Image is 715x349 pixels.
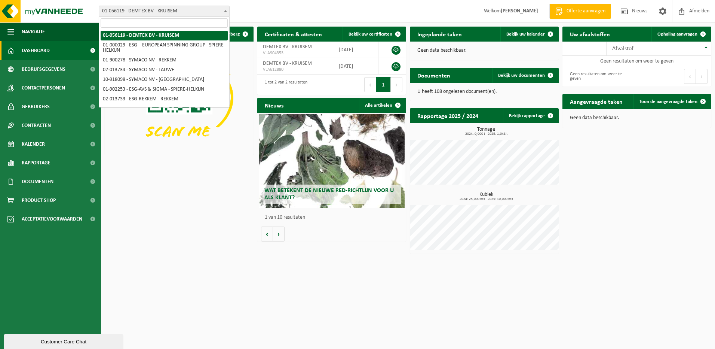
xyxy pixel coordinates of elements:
button: Next [696,69,708,84]
span: Verberg [223,32,240,37]
span: Wat betekent de nieuwe RED-richtlijn voor u als klant? [264,188,394,201]
a: Bekijk uw certificaten [343,27,405,42]
p: U heeft 108 ongelezen document(en). [417,89,551,94]
span: Offerte aanvragen [565,7,607,15]
td: Geen resultaten om weer te geven [562,56,711,66]
h2: Uw afvalstoffen [562,27,617,41]
li: 10-918098 - SYMACO NV - [GEOGRAPHIC_DATA] [101,75,228,85]
p: 1 van 10 resultaten [265,215,402,220]
h2: Documenten [410,68,458,82]
a: Bekijk rapportage [503,108,558,123]
button: Next [391,77,402,92]
button: Vorige [261,227,273,242]
a: Offerte aanvragen [549,4,611,19]
span: Gebruikers [22,97,50,116]
h2: Ingeplande taken [410,27,469,41]
span: Contactpersonen [22,79,65,97]
li: 02-013734 - SYMACO NV - LAUWE [101,65,228,75]
span: VLA904353 [263,50,327,56]
h2: Rapportage 2025 / 2024 [410,108,486,123]
li: 01-000029 - ESG – EUROPEAN SPINNING GROUP - SPIERE-HELKIJN [101,40,228,55]
a: Alle artikelen [359,98,405,113]
a: Ophaling aanvragen [651,27,711,42]
li: 02-013733 - ESG-REKKEM - REKKEM [101,94,228,104]
span: 01-056119 - DEMTEX BV - KRUISEM [99,6,229,16]
button: Verberg [217,27,253,42]
a: Toon de aangevraagde taken [633,94,711,109]
span: Dashboard [22,41,50,60]
li: 01-900278 - SYMACO NV - REKKEM [101,55,228,65]
li: 02-013735 - ESG-[GEOGRAPHIC_DATA] - [GEOGRAPHIC_DATA] [101,104,228,119]
div: 1 tot 2 van 2 resultaten [261,76,307,93]
span: Documenten [22,172,53,191]
span: 01-056119 - DEMTEX BV - KRUISEM [99,6,230,17]
span: Kalender [22,135,45,154]
span: Ophaling aanvragen [657,32,697,37]
span: VLA612880 [263,67,327,73]
span: 2024: 25,000 m3 - 2025: 10,000 m3 [414,197,559,201]
a: Bekijk uw documenten [492,68,558,83]
span: Acceptatievoorwaarden [22,210,82,228]
span: Navigatie [22,22,45,41]
button: Previous [364,77,376,92]
li: 01-902253 - ESG-AVS & SIGMA - SPIERE-HELKIJN [101,85,228,94]
a: Wat betekent de nieuwe RED-richtlijn voor u als klant? [259,114,405,208]
span: Toon de aangevraagde taken [639,99,697,104]
span: Product Shop [22,191,56,210]
div: Geen resultaten om weer te geven [566,68,633,85]
td: [DATE] [333,42,378,58]
button: 1 [376,77,391,92]
h2: Nieuws [257,98,291,112]
h3: Kubiek [414,192,559,201]
span: Bekijk uw kalender [506,32,545,37]
span: DEMTEX BV - KRUISEM [263,44,312,50]
span: Rapportage [22,154,50,172]
p: Geen data beschikbaar. [417,48,551,53]
span: 2024: 0,000 t - 2025: 1,048 t [414,132,559,136]
td: [DATE] [333,58,378,75]
span: Afvalstof [612,46,633,52]
a: Bekijk uw kalender [500,27,558,42]
span: Bekijk uw certificaten [349,32,392,37]
button: Volgende [273,227,285,242]
h3: Tonnage [414,127,559,136]
h2: Aangevraagde taken [562,94,630,109]
h2: Certificaten & attesten [257,27,329,41]
li: 01-056119 - DEMTEX BV - KRUISEM [101,31,228,40]
p: Geen data beschikbaar. [570,115,704,121]
span: Contracten [22,116,51,135]
strong: [PERSON_NAME] [501,8,538,14]
span: Bekijk uw documenten [498,73,545,78]
span: DEMTEX BV - KRUISEM [263,61,312,66]
span: Bedrijfsgegevens [22,60,65,79]
iframe: chat widget [4,333,125,349]
button: Previous [684,69,696,84]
